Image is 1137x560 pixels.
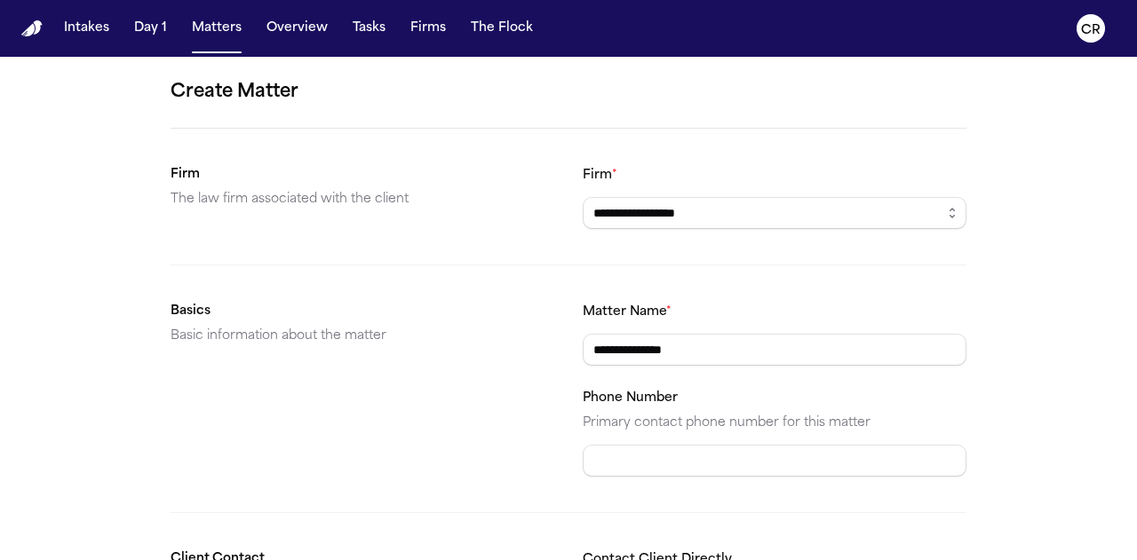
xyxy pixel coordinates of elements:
[171,164,554,185] h2: Firm
[583,169,617,182] label: Firm
[171,189,554,210] p: The law firm associated with the client
[1081,24,1101,36] text: CR
[127,12,174,44] button: Day 1
[57,12,116,44] button: Intakes
[583,305,672,319] label: Matter Name
[346,12,393,44] button: Tasks
[21,20,43,37] img: Finch Logo
[21,20,43,37] a: Home
[259,12,335,44] button: Overview
[171,301,554,322] h2: Basics
[583,197,966,229] input: Select a firm
[171,78,966,106] h1: Create Matter
[185,12,249,44] button: Matters
[583,413,966,434] p: Primary contact phone number for this matter
[464,12,540,44] button: The Flock
[403,12,453,44] button: Firms
[171,326,554,347] p: Basic information about the matter
[583,391,678,405] label: Phone Number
